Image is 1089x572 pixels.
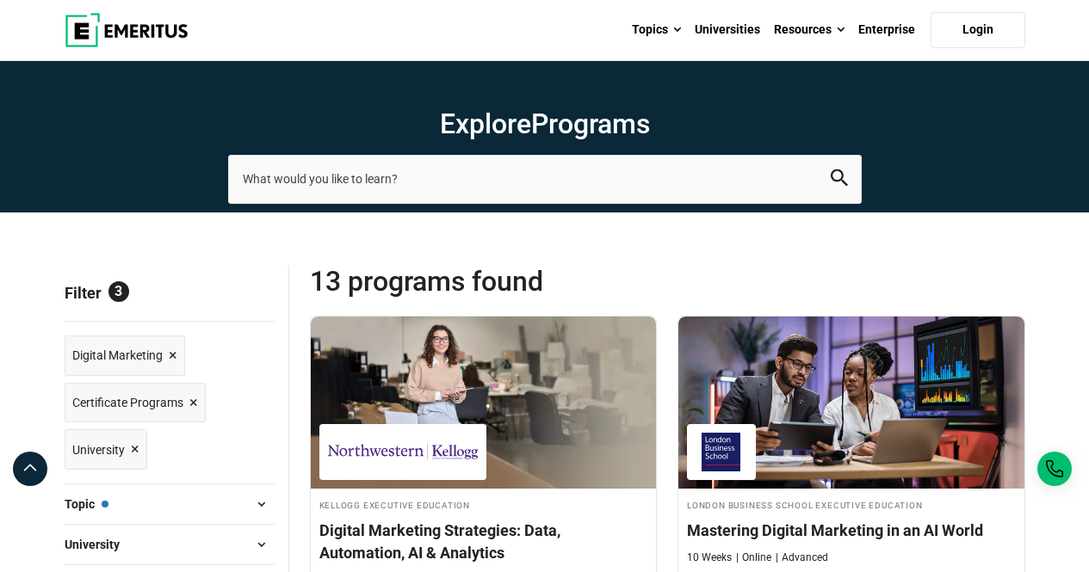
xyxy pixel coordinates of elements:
img: London Business School Executive Education [696,433,747,471]
span: University [72,440,125,459]
p: Advanced [776,550,828,565]
span: × [131,437,139,462]
span: × [189,391,198,415]
span: Digital Marketing [72,346,163,365]
span: × [169,343,177,368]
a: Login [931,12,1025,48]
span: Certificate Programs [72,393,183,412]
a: Reset all [221,284,275,306]
h4: Kellogg Executive Education [319,497,648,512]
button: Topic [65,491,275,517]
img: Kellogg Executive Education [328,433,478,471]
a: University × [65,429,147,470]
span: 13 Programs found [310,264,668,298]
h4: Mastering Digital Marketing in an AI World [687,520,1016,541]
img: Mastering Digital Marketing in an AI World | Online Sales and Marketing Course [678,317,1024,489]
button: University [65,532,275,557]
span: University [65,535,133,554]
h4: London Business School Executive Education [687,497,1016,512]
h4: Digital Marketing Strategies: Data, Automation, AI & Analytics [319,520,648,563]
p: Online [736,550,771,565]
span: Topic [65,495,108,514]
span: 3 [108,281,129,302]
a: search [831,174,848,190]
a: Digital Marketing × [65,335,185,376]
span: Programs [531,108,650,140]
p: 10 Weeks [687,550,732,565]
input: search-page [228,155,862,203]
button: search [831,169,848,189]
p: Filter [65,264,275,321]
img: Digital Marketing Strategies: Data, Automation, AI & Analytics | Online Digital Marketing Course [311,317,657,489]
h1: Explore [228,107,862,141]
a: Certificate Programs × [65,383,206,423]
